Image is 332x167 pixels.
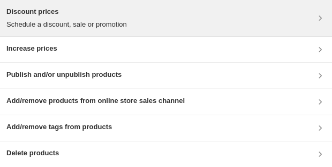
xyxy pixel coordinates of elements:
[6,43,57,54] h3: Increase prices
[6,122,112,132] h3: Add/remove tags from products
[6,148,59,158] h3: Delete products
[6,96,185,106] h3: Add/remove products from online store sales channel
[6,6,127,17] h3: Discount prices
[6,19,127,30] p: Schedule a discount, sale or promotion
[6,69,122,80] h3: Publish and/or unpublish products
